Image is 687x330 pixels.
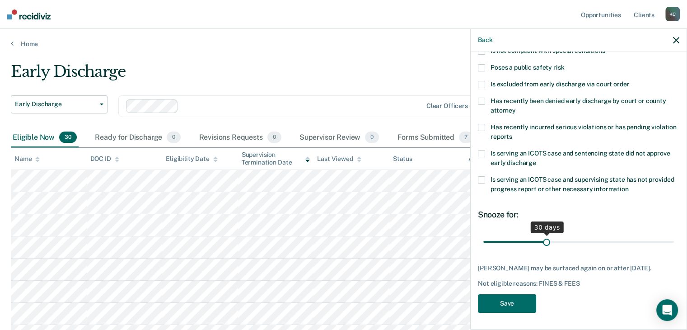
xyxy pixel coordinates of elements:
[90,155,119,163] div: DOC ID
[491,80,629,88] span: Is excluded from early discharge via court order
[491,176,674,193] span: Is serving an ICOTS case and supervising state has not provided progress report or other necessar...
[15,100,96,108] span: Early Discharge
[656,299,678,321] div: Open Intercom Messenger
[393,155,412,163] div: Status
[11,40,676,48] a: Home
[11,128,79,148] div: Eligible Now
[478,36,492,44] button: Back
[478,210,679,220] div: Snooze for:
[166,155,218,163] div: Eligibility Date
[491,123,677,140] span: Has recently incurred serious violations or has pending violation reports
[491,97,666,114] span: Has recently been denied early discharge by court or county attorney
[267,132,281,143] span: 0
[93,128,182,148] div: Ready for Discharge
[197,128,283,148] div: Revisions Requests
[14,155,40,163] div: Name
[167,132,181,143] span: 0
[317,155,361,163] div: Last Viewed
[59,132,77,143] span: 30
[478,280,679,288] div: Not eligible reasons: FINES & FEES
[478,294,536,313] button: Save
[11,62,526,88] div: Early Discharge
[491,150,670,166] span: Is serving an ICOTS case and sentencing state did not approve early discharge
[7,9,51,19] img: Recidiviz
[298,128,381,148] div: Supervisor Review
[426,102,468,110] div: Clear officers
[665,7,680,21] div: K C
[468,155,511,163] div: Assigned to
[491,64,564,71] span: Poses a public safety risk
[395,128,475,148] div: Forms Submitted
[365,132,379,143] span: 0
[242,151,310,166] div: Supervision Termination Date
[459,132,473,143] span: 7
[531,222,564,233] div: 30 days
[478,264,679,272] div: [PERSON_NAME] may be surfaced again on or after [DATE].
